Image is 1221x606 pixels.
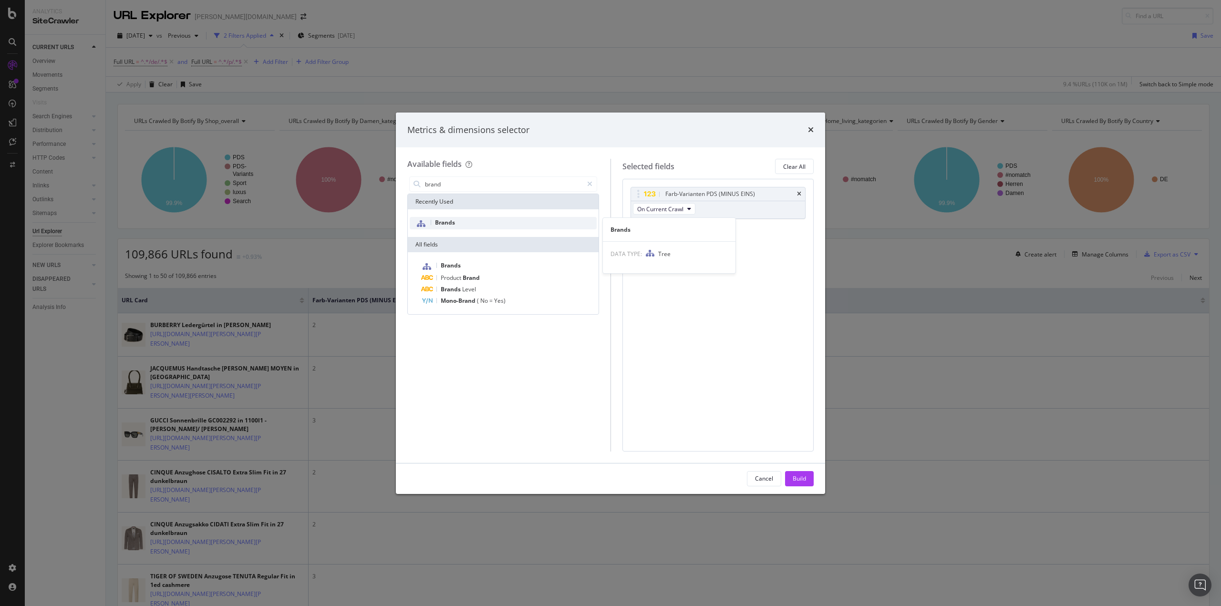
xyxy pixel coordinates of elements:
div: Clear All [783,163,806,171]
div: modal [396,113,825,494]
span: Yes) [494,297,506,305]
span: On Current Crawl [637,205,683,213]
div: Selected fields [622,161,674,172]
button: Build [785,471,814,486]
button: Cancel [747,471,781,486]
div: Farb-Varianten PDS (MINUS EINS)timesOn Current Crawl [631,187,806,219]
span: Tree [658,250,671,258]
div: Metrics & dimensions selector [407,124,529,136]
span: Level [462,285,476,293]
button: On Current Crawl [633,203,695,215]
div: Brands [603,226,735,234]
span: Brands [441,285,462,293]
span: ( [477,297,480,305]
span: Brand [463,274,480,282]
div: Open Intercom Messenger [1189,574,1211,596]
div: Farb-Varianten PDS (MINUS EINS) [665,189,755,199]
span: DATA TYPE: [610,250,642,258]
div: times [797,191,801,197]
span: Mono-Brand [441,297,477,305]
span: No [480,297,489,305]
span: Brands [441,261,461,269]
input: Search by field name [424,177,583,191]
div: times [808,124,814,136]
div: Available fields [407,159,462,169]
span: Brands [435,218,455,226]
div: All fields [408,237,599,252]
div: Build [793,474,806,483]
button: Clear All [775,159,814,174]
div: Cancel [755,474,773,483]
span: Product [441,274,463,282]
span: = [489,297,494,305]
div: Recently Used [408,194,599,209]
